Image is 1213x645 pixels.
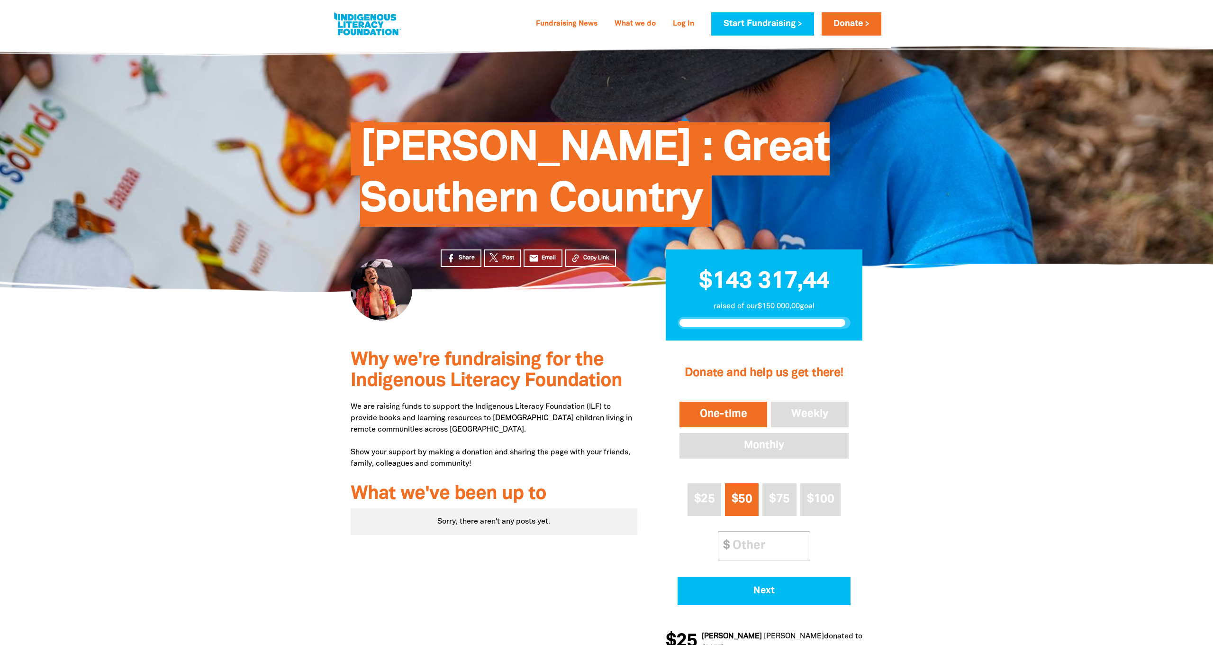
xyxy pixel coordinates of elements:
button: Monthly [678,431,851,461]
span: $100 [807,494,834,505]
a: Share [441,249,481,267]
span: Post [502,254,514,262]
button: $100 [800,483,841,516]
span: Copy Link [583,254,609,262]
a: Post [484,249,521,267]
a: What we do [609,17,661,32]
div: Sorry, there aren't any posts yet. [351,508,637,535]
p: We are raising funds to support the Indigenous Literacy Foundation (ILF) to provide books and lea... [351,401,637,470]
button: $75 [762,483,796,516]
a: Log In [667,17,700,32]
span: Why we're fundraising for the Indigenous Literacy Foundation [351,351,622,390]
span: $75 [769,494,789,505]
span: $50 [732,494,752,505]
button: Weekly [769,400,851,429]
span: Share [459,254,475,262]
h3: What we've been up to [351,484,637,505]
span: $143 317,44 [699,271,829,293]
i: email [529,253,539,263]
button: $25 [688,483,721,516]
button: $50 [725,483,759,516]
div: Paginated content [351,508,637,535]
a: Start Fundraising [711,12,814,36]
h2: Donate and help us get there! [678,354,851,392]
span: Next [690,586,837,596]
a: [PERSON_NAME] : Great Southern Country [849,633,997,640]
button: Pay with Credit Card [678,577,851,605]
span: Email [542,254,556,262]
a: Fundraising News [530,17,603,32]
span: $ [718,532,730,561]
a: Donate [822,12,881,36]
em: [PERSON_NAME] [751,633,811,640]
button: One-time [678,400,769,429]
em: [PERSON_NAME] [688,633,749,640]
span: donated to [811,633,849,640]
input: Other [726,532,810,561]
button: Copy Link [565,249,616,267]
span: [PERSON_NAME] : Great Southern Country [360,129,830,227]
span: $25 [694,494,715,505]
p: raised of our $150 000,00 goal [678,301,851,312]
a: emailEmail [524,249,562,267]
